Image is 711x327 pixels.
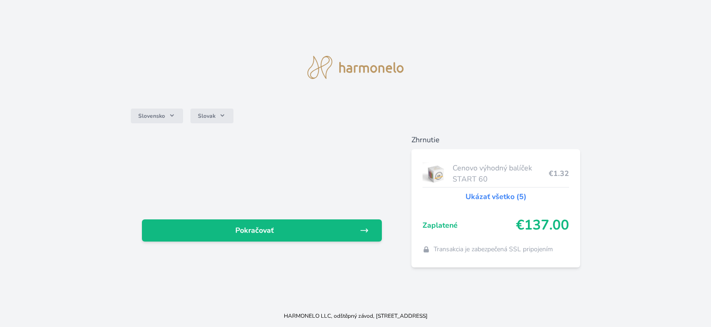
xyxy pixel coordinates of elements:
h6: Zhrnutie [411,134,580,145]
span: €137.00 [516,217,569,234]
a: Pokračovať [142,219,382,242]
img: logo.svg [307,56,404,79]
span: Slovensko [138,112,165,120]
button: Slovensko [131,109,183,123]
span: Zaplatené [423,220,516,231]
span: Slovak [198,112,215,120]
a: Ukázať všetko (5) [466,191,527,202]
img: start.jpg [423,162,449,185]
span: Pokračovať [149,225,360,236]
span: Cenovo výhodný balíček START 60 [453,163,549,185]
span: Transakcia je zabezpečená SSL pripojením [434,245,553,254]
button: Slovak [190,109,233,123]
span: €1.32 [549,168,569,179]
